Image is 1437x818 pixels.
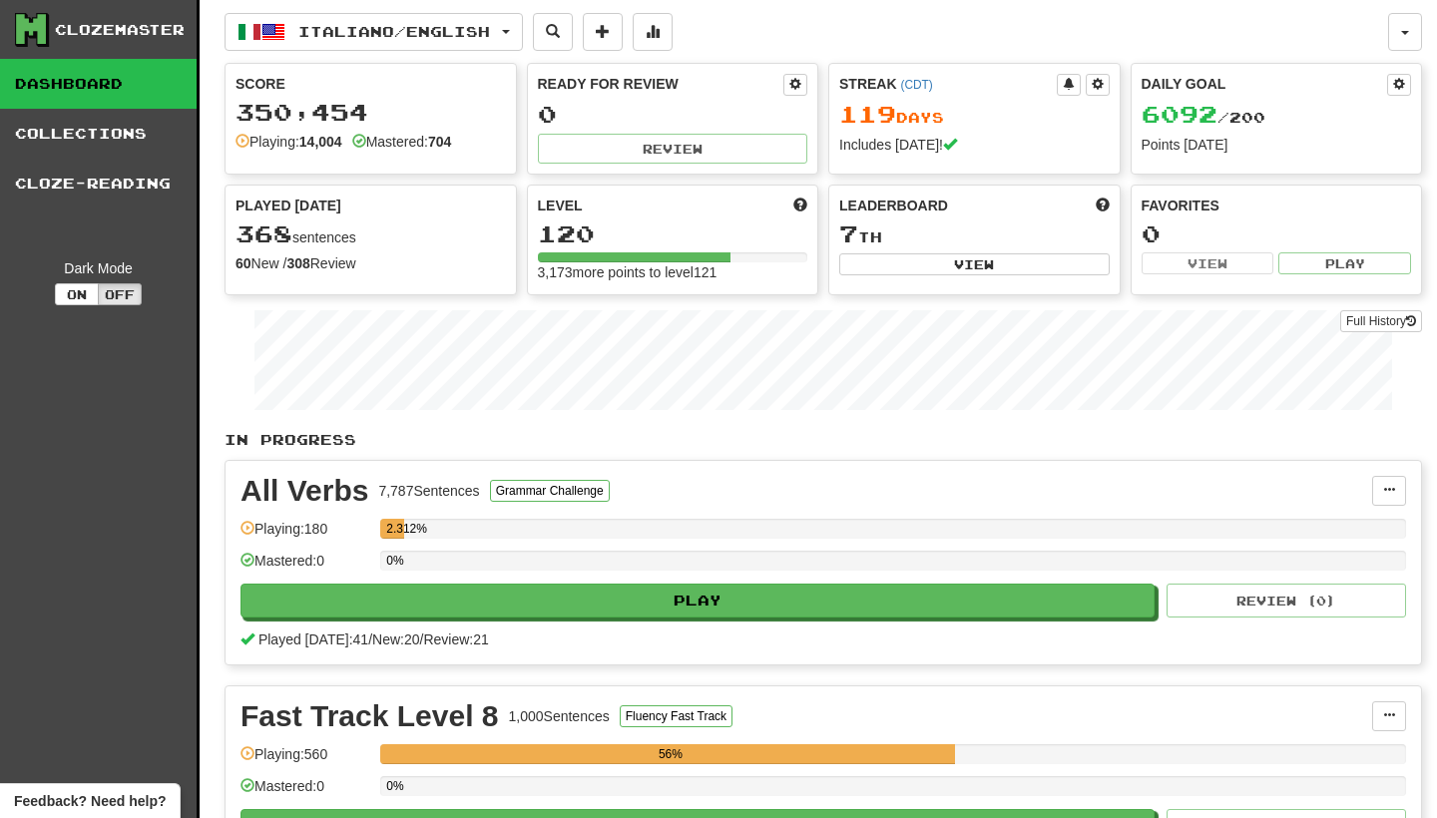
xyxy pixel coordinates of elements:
[839,135,1110,155] div: Includes [DATE]!
[372,631,419,647] span: New: 20
[538,134,808,164] button: Review
[286,255,309,271] strong: 308
[1142,252,1274,274] button: View
[240,744,370,777] div: Playing: 560
[240,776,370,809] div: Mastered: 0
[225,430,1422,450] p: In Progress
[368,631,372,647] span: /
[1096,196,1110,215] span: This week in points, UTC
[1142,74,1388,96] div: Daily Goal
[1340,310,1422,332] a: Full History
[1167,584,1406,617] button: Review (0)
[900,78,932,92] a: (CDT)
[633,13,673,51] button: More stats
[386,519,404,539] div: 2.312%
[839,100,896,128] span: 119
[378,481,479,501] div: 7,787 Sentences
[236,132,342,152] div: Playing:
[98,283,142,305] button: Off
[509,706,610,726] div: 1,000 Sentences
[1142,100,1217,128] span: 6092
[839,74,1057,94] div: Streak
[236,219,292,247] span: 368
[538,221,808,246] div: 120
[386,744,954,764] div: 56%
[793,196,807,215] span: Score more points to level up
[538,74,784,94] div: Ready for Review
[236,74,506,94] div: Score
[423,631,488,647] span: Review: 21
[839,219,858,247] span: 7
[14,791,166,811] span: Open feedback widget
[240,519,370,552] div: Playing: 180
[236,100,506,125] div: 350,454
[240,551,370,584] div: Mastered: 0
[299,134,342,150] strong: 14,004
[225,13,523,51] button: Italiano/English
[236,255,251,271] strong: 60
[1142,109,1265,126] span: / 200
[236,253,506,273] div: New / Review
[1142,221,1412,246] div: 0
[420,631,424,647] span: /
[1142,135,1412,155] div: Points [DATE]
[533,13,573,51] button: Search sentences
[240,701,499,731] div: Fast Track Level 8
[236,221,506,247] div: sentences
[839,196,948,215] span: Leaderboard
[1142,196,1412,215] div: Favorites
[55,20,185,40] div: Clozemaster
[538,102,808,127] div: 0
[240,584,1155,617] button: Play
[490,480,610,502] button: Grammar Challenge
[236,196,341,215] span: Played [DATE]
[15,258,182,278] div: Dark Mode
[55,283,99,305] button: On
[538,196,583,215] span: Level
[839,221,1110,247] div: th
[240,476,368,506] div: All Verbs
[620,705,732,727] button: Fluency Fast Track
[538,262,808,282] div: 3,173 more points to level 121
[839,102,1110,128] div: Day s
[298,23,490,40] span: Italiano / English
[839,253,1110,275] button: View
[428,134,451,150] strong: 704
[258,631,368,647] span: Played [DATE]: 41
[352,132,452,152] div: Mastered:
[1278,252,1411,274] button: Play
[583,13,623,51] button: Add sentence to collection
